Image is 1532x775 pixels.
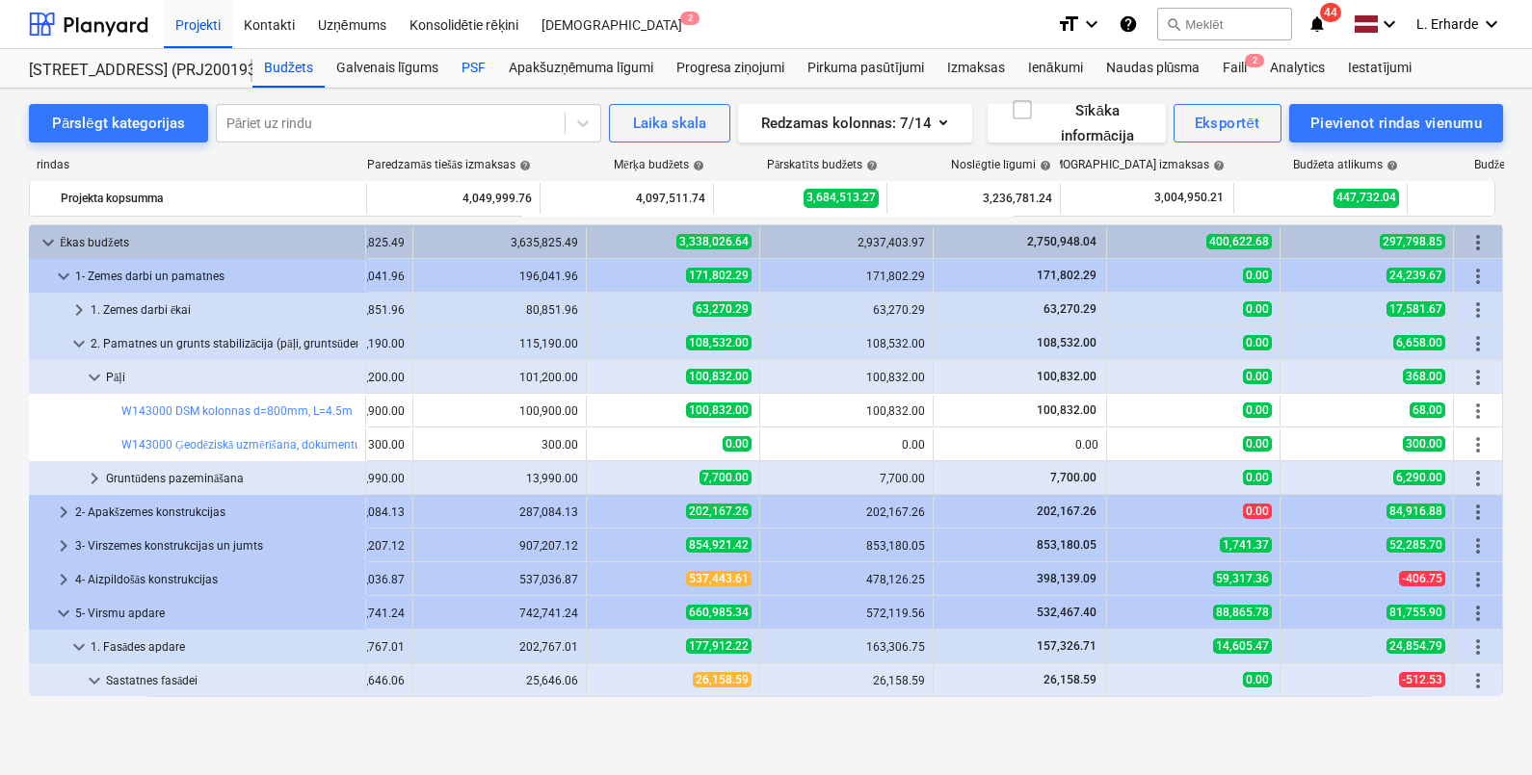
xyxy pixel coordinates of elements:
[686,571,752,586] span: 537,443.61
[1035,403,1098,417] span: 100,832.00
[29,104,208,142] button: Pārslēgt kategorijas
[52,111,185,136] div: Pārslēgt kategorijas
[768,270,925,283] div: 171,802.29
[1289,104,1503,142] button: Pievienot rindas vienumu
[680,12,700,25] span: 2
[1243,369,1272,384] span: 0.00
[106,463,357,494] div: Gruntūdens pazemināšana
[421,303,578,317] div: 80,851.96
[1387,268,1445,283] span: 24,239.67
[421,438,578,452] div: 300.00
[61,183,358,214] div: Projekta kopsumma
[1399,571,1445,586] span: -406.75
[1119,13,1138,36] i: Zināšanu pamats
[515,160,531,171] span: help
[83,669,106,692] span: keyboard_arrow_down
[52,534,75,557] span: keyboard_arrow_right
[1213,571,1272,586] span: 59,317.36
[1336,49,1423,88] div: Iestatījumi
[686,268,752,283] span: 171,802.29
[1243,436,1272,452] span: 0.00
[1220,537,1272,553] span: 1,741.37
[421,404,578,418] div: 100,900.00
[1466,467,1490,490] span: Vairāk darbību
[1466,534,1490,557] span: Vairāk darbību
[768,438,925,452] div: 0.00
[686,504,752,519] span: 202,167.26
[700,470,752,485] span: 7,700.00
[421,505,578,519] div: 287,084.13
[804,189,879,207] span: 3,684,513.27
[941,438,1098,452] div: 0.00
[497,49,665,88] a: Apakšuzņēmuma līgumi
[1393,470,1445,485] span: 6,290.00
[1166,16,1181,32] span: search
[83,467,106,490] span: keyboard_arrow_right
[767,158,878,172] div: Pārskatīts budžets
[106,362,357,393] div: Pāļi
[1393,335,1445,350] span: 6,658.00
[768,640,925,654] div: 163,306.75
[67,298,91,322] span: keyboard_arrow_right
[1466,433,1490,456] span: Vairāk darbību
[1095,49,1212,88] a: Naudas plūsma
[1243,402,1272,418] span: 0.00
[676,234,752,249] span: 3,338,026.64
[689,160,704,171] span: help
[768,303,925,317] div: 63,270.29
[1466,298,1490,322] span: Vairāk darbību
[1035,504,1098,518] span: 202,167.26
[951,158,1051,172] div: Noslēgtie līgumi
[325,49,450,88] div: Galvenais līgums
[768,236,925,249] div: 2,937,403.97
[421,539,578,553] div: 907,207.12
[768,607,925,620] div: 572,119.56
[1243,335,1272,350] span: 0.00
[67,635,91,659] span: keyboard_arrow_down
[1211,49,1258,88] div: Faili
[1080,13,1103,36] i: keyboard_arrow_down
[450,49,497,88] a: PSF
[768,573,925,586] div: 478,126.25
[1378,13,1401,36] i: keyboard_arrow_down
[91,632,357,662] div: 1. Fasādes apdare
[1399,672,1445,687] span: -512.53
[1035,538,1098,552] span: 853,180.05
[37,231,60,254] span: keyboard_arrow_down
[768,337,925,350] div: 108,532.00
[686,402,752,418] span: 100,832.00
[52,568,75,591] span: keyboard_arrow_right
[895,183,1052,214] div: 3,236,781.24
[1243,672,1272,687] span: 0.00
[1245,54,1264,67] span: 2
[421,674,578,687] div: 25,646.06
[1011,98,1143,149] div: Sīkāka informācija
[1017,49,1095,88] a: Ienākumi
[1380,234,1445,249] span: 297,798.85
[1403,436,1445,452] span: 300.00
[1258,49,1336,88] a: Analytics
[1048,471,1098,484] span: 7,700.00
[1466,669,1490,692] span: Vairāk darbību
[1466,568,1490,591] span: Vairāk darbību
[796,49,936,88] div: Pirkuma pasūtījumi
[665,49,796,88] a: Progresa ziņojumi
[761,111,949,136] div: Redzamas kolonnas : 7/14
[29,158,366,172] div: rindas
[1293,158,1398,172] div: Budžeta atlikums
[1036,158,1225,172] div: [DEMOGRAPHIC_DATA] izmaksas
[1383,160,1398,171] span: help
[106,665,357,696] div: Sastatnes fasādei
[1035,370,1098,383] span: 100,832.00
[738,104,972,142] button: Redzamas kolonnas:7/14
[693,301,752,317] span: 63,270.29
[1243,301,1272,317] span: 0.00
[1436,683,1532,775] iframe: Chat Widget
[52,265,75,288] span: keyboard_arrow_down
[367,158,531,172] div: Paredzamās tiešās izmaksas
[686,537,752,553] span: 854,921.42
[1334,189,1399,207] span: 447,732.04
